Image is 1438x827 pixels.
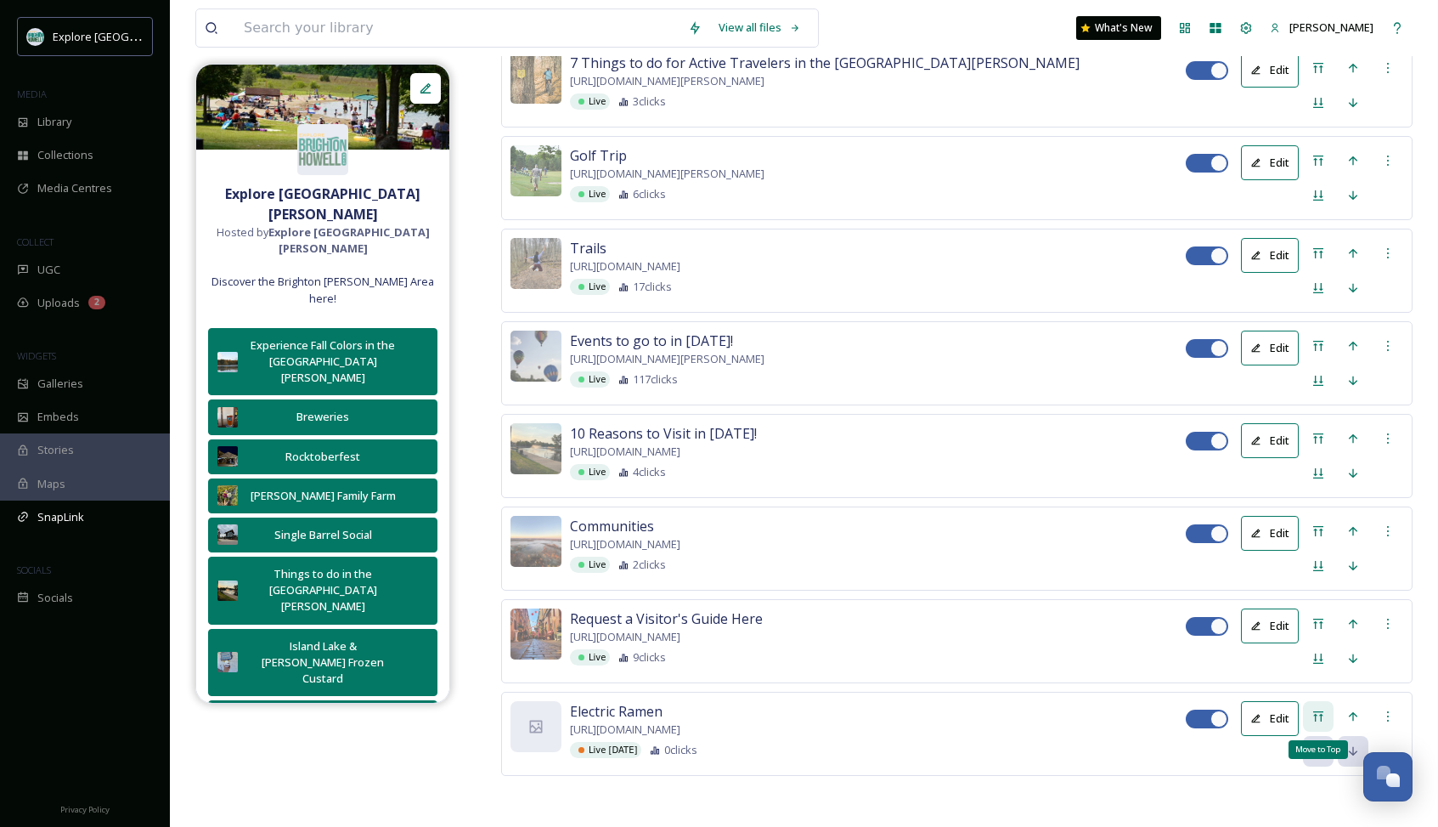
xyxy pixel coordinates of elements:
[246,638,399,688] div: Island Lake & [PERSON_NAME] Frozen Custard
[37,509,84,525] span: SnapLink
[205,224,441,257] span: Hosted by
[1241,331,1299,365] button: Edit
[37,442,74,458] span: Stories
[17,564,51,576] span: SOCIALS
[17,349,56,362] span: WIDGETS
[208,700,437,768] button: Road Trip to the [GEOGRAPHIC_DATA][PERSON_NAME]
[60,804,110,815] span: Privacy Policy
[208,479,437,513] button: [PERSON_NAME] Family Farm
[570,331,733,351] span: Events to go to in [DATE]!
[570,166,764,182] span: [URL][DOMAIN_NAME][PERSON_NAME]
[570,238,606,258] span: Trails
[510,609,561,660] img: AADEB289-64A1-4D42-9568-175DB3FBE7D6.jpeg
[37,114,71,130] span: Library
[1261,11,1382,44] a: [PERSON_NAME]
[208,629,437,697] button: Island Lake & [PERSON_NAME] Frozen Custard
[570,536,680,552] span: [URL][DOMAIN_NAME]
[208,399,437,434] button: Breweries
[570,464,610,480] div: Live
[268,224,430,256] strong: Explore [GEOGRAPHIC_DATA][PERSON_NAME]
[633,93,666,110] span: 3 clicks
[1241,53,1299,88] button: Edit
[205,274,441,306] span: Discover the Brighton [PERSON_NAME] Area here!
[570,73,764,89] span: [URL][DOMAIN_NAME][PERSON_NAME]
[217,407,238,428] img: 56c3139f-2858-448c-943f-b91092f4ca07.jpg
[1241,423,1299,458] button: Edit
[37,180,112,196] span: Media Centres
[246,449,399,465] div: Rocktoberfest
[225,184,420,224] strong: Explore [GEOGRAPHIC_DATA][PERSON_NAME]
[1241,701,1299,736] button: Edit
[570,609,763,629] span: Request a Visitor's Guide Here
[570,279,610,295] div: Live
[53,28,286,44] span: Explore [GEOGRAPHIC_DATA][PERSON_NAME]
[570,258,680,275] span: [URL][DOMAIN_NAME]
[37,262,60,278] span: UGC
[208,518,437,552] button: Single Barrel Social
[570,53,1080,73] span: 7 Things to do for Active Travelers in the [GEOGRAPHIC_DATA][PERSON_NAME]
[570,557,610,573] div: Live
[297,124,348,175] img: 67e7af72-b6c8-455a-acf8-98e6fe1b68aa.avif
[510,53,561,104] img: 4f3c1eaa-61f1-4eae-a013-df717b057252.jpg
[1289,20,1373,35] span: [PERSON_NAME]
[510,423,561,474] img: %2540engineeringmotherhood%25201.png
[570,145,627,166] span: Golf Trip
[217,352,238,372] img: 6c9b1c84-6046-4bc1-8c50-d6de6025c885.jpg
[633,371,678,388] span: 117 clicks
[633,557,666,573] span: 2 clicks
[570,649,610,666] div: Live
[510,145,561,196] img: 51a3dc1b-6c53-48e0-945c-dec546612afd.jpg
[570,742,641,758] div: Live [DATE]
[217,524,238,545] img: 0ce3ca00-41c8-4c22-bde9-ad80b3f25e7d.jpg
[1363,752,1413,802] button: Open Chat
[633,279,672,295] span: 17 clicks
[570,444,680,460] span: [URL][DOMAIN_NAME]
[570,516,654,536] span: Communities
[510,516,561,567] img: %2540strutzballooning%25201.jpg
[633,464,666,480] span: 4 clicks
[217,446,238,467] img: 9a7bc203-6e44-449e-b2c2-01f226ec378d.jpg
[217,652,238,672] img: b14af771-f3cc-46ec-9353-0190dfa4d2c4.jpg
[217,581,238,601] img: %2540engineeringmotherhood%25201.png
[1076,16,1161,40] a: What's New
[17,88,47,100] span: MEDIA
[1241,609,1299,643] button: Edit
[570,371,610,388] div: Live
[1241,238,1299,273] button: Edit
[208,557,437,625] button: Things to do in the [GEOGRAPHIC_DATA][PERSON_NAME]
[633,186,666,202] span: 6 clicks
[710,11,809,44] a: View all files
[37,409,79,425] span: Embeds
[17,235,54,248] span: COLLECT
[570,93,610,110] div: Live
[246,566,399,615] div: Things to do in the [GEOGRAPHIC_DATA][PERSON_NAME]
[570,722,680,738] span: [URL][DOMAIN_NAME]
[60,798,110,819] a: Privacy Policy
[633,649,666,666] span: 9 clicks
[246,488,399,504] div: [PERSON_NAME] Family Farm
[37,147,93,163] span: Collections
[37,376,83,392] span: Galleries
[1289,740,1348,759] div: Move to Top
[570,701,663,722] span: Electric Ramen
[1241,145,1299,180] button: Edit
[217,485,238,506] img: 3a5f237e-7705-415f-9ea7-7a622f5dd090.jpg
[664,742,697,758] span: 0 clicks
[570,629,680,645] span: [URL][DOMAIN_NAME]
[27,28,44,45] img: 67e7af72-b6c8-455a-acf8-98e6fe1b68aa.avif
[208,439,437,474] button: Rocktoberfest
[37,590,73,606] span: Socials
[510,238,561,289] img: %2540emilykayerobinson.png
[570,423,757,444] span: 10 Reasons to Visit in [DATE]!
[88,296,105,309] div: 2
[235,9,680,47] input: Search your library
[510,331,561,382] img: %2540pei.design%25204.jpg
[208,328,437,396] button: Experience Fall Colors in the [GEOGRAPHIC_DATA][PERSON_NAME]
[246,337,399,387] div: Experience Fall Colors in the [GEOGRAPHIC_DATA][PERSON_NAME]
[570,186,610,202] div: Live
[37,476,65,492] span: Maps
[246,527,399,543] div: Single Barrel Social
[37,295,80,311] span: Uploads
